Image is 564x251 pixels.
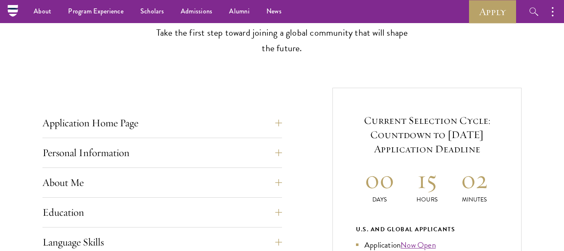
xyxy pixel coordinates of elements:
li: Application [356,239,498,251]
a: Now Open [401,239,436,251]
div: U.S. and Global Applicants [356,224,498,235]
p: Days [356,195,403,204]
button: Application Home Page [42,113,282,133]
h2: 00 [356,164,403,195]
button: Education [42,202,282,222]
p: Take the first step toward joining a global community that will shape the future. [152,25,412,56]
h5: Current Selection Cycle: Countdown to [DATE] Application Deadline [356,113,498,156]
h2: 02 [451,164,498,195]
p: Hours [403,195,451,204]
button: Personal Information [42,143,282,163]
button: About Me [42,173,282,193]
p: Minutes [451,195,498,204]
h2: 15 [403,164,451,195]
